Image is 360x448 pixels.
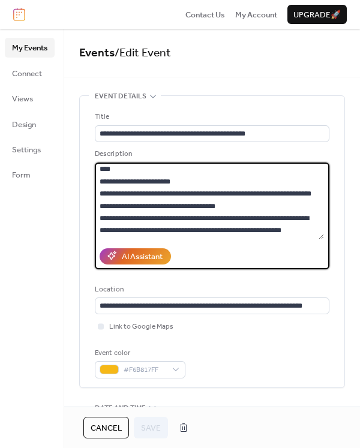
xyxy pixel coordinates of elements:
span: Contact Us [185,9,225,21]
span: Link to Google Maps [109,321,173,333]
span: Design [12,119,36,131]
span: Event details [95,91,146,103]
button: AI Assistant [100,248,171,264]
span: Cancel [91,422,122,434]
span: Form [12,169,31,181]
a: Views [5,89,55,108]
a: My Account [235,8,277,20]
span: #F6B817FF [124,364,166,376]
span: / Edit Event [115,42,171,64]
a: My Events [5,38,55,57]
span: My Events [12,42,47,54]
div: Location [95,284,327,296]
div: Title [95,111,327,123]
div: Description [95,148,327,160]
button: Cancel [83,417,129,438]
span: Upgrade 🚀 [293,9,341,21]
a: Contact Us [185,8,225,20]
a: Design [5,115,55,134]
div: AI Assistant [122,251,163,263]
span: Settings [12,144,41,156]
span: My Account [235,9,277,21]
span: Views [12,93,33,105]
img: logo [13,8,25,21]
span: Date and time [95,402,146,414]
a: Settings [5,140,55,159]
a: Events [79,42,115,64]
button: Upgrade🚀 [287,5,347,24]
span: Connect [12,68,42,80]
div: Event color [95,347,183,359]
a: Form [5,165,55,184]
a: Connect [5,64,55,83]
